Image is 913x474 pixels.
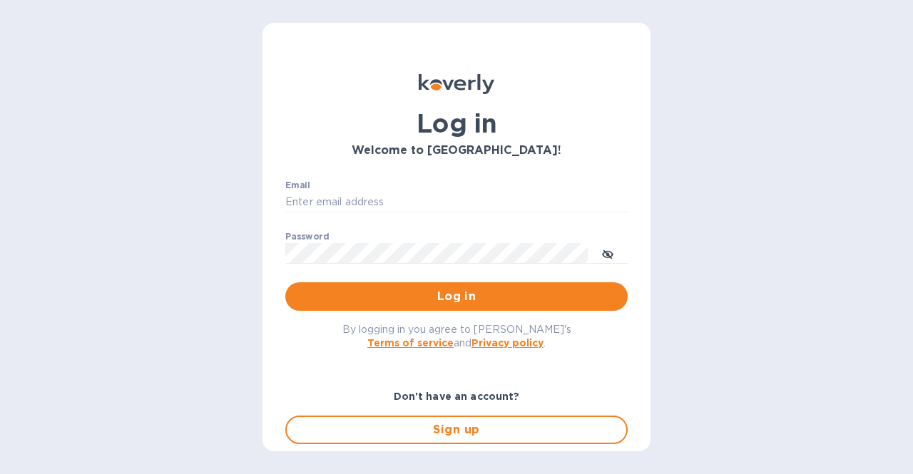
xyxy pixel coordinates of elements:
button: toggle password visibility [593,239,622,267]
button: Log in [285,282,628,311]
a: Terms of service [367,337,454,349]
span: By logging in you agree to [PERSON_NAME]'s and . [342,324,571,349]
button: Sign up [285,416,628,444]
label: Email [285,181,310,190]
h1: Log in [285,108,628,138]
a: Privacy policy [471,337,544,349]
b: Don't have an account? [394,391,520,402]
input: Enter email address [285,192,628,213]
span: Log in [297,288,616,305]
label: Password [285,232,329,241]
span: Sign up [298,421,615,438]
img: Koverly [419,74,494,94]
h3: Welcome to [GEOGRAPHIC_DATA]! [285,144,628,158]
